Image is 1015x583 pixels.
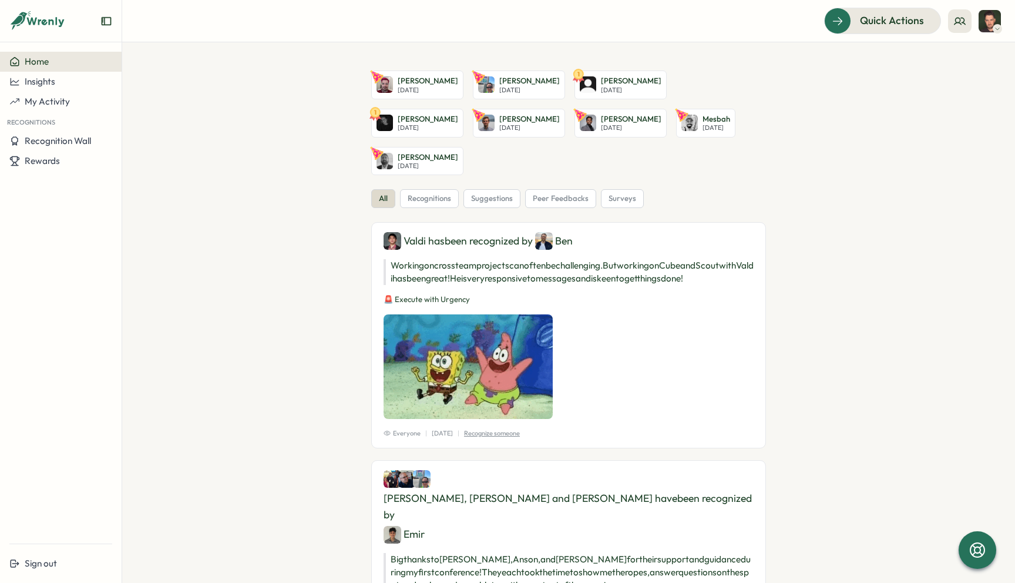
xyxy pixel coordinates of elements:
span: My Activity [25,96,70,107]
p: [DATE] [499,124,560,132]
a: MesbahMesbah[DATE] [676,109,735,138]
img: Adam Sandstrom [377,153,393,169]
img: Ryan Powell [413,470,431,488]
a: Vishal Reddy[PERSON_NAME][DATE] [574,109,667,138]
p: [DATE] [499,86,560,94]
span: Home [25,56,49,67]
span: surveys [609,193,636,204]
span: Insights [25,76,55,87]
p: [DATE] [703,124,730,132]
img: James Harrison [979,10,1001,32]
p: [PERSON_NAME] [398,152,458,163]
p: [DATE] [601,124,661,132]
div: Valdi has been recognized by [384,232,754,250]
p: Working on cross team projects can often be challenging. But working on Cube and Scout with Valdi... [384,259,754,285]
text: 1 [374,108,377,116]
img: Vishal Reddy [580,115,596,131]
a: Ryan Powell[PERSON_NAME][DATE] [473,71,565,99]
span: all [379,193,388,204]
img: Recognition Image [384,314,553,419]
p: Recognize someone [464,428,520,438]
span: suggestions [471,193,513,204]
a: 1Fran Martinez[PERSON_NAME][DATE] [371,109,463,138]
img: Fran Martinez [377,115,393,131]
p: [DATE] [601,86,661,94]
img: Jerome Mayaud [478,115,495,131]
p: [PERSON_NAME] [499,114,560,125]
p: [PERSON_NAME] [398,114,458,125]
p: 🚨 Execute with Urgency [384,294,754,305]
img: Ryan Powell [478,76,495,93]
button: Quick Actions [824,8,941,33]
p: [DATE] [398,86,458,94]
img: Mitch Mingay [384,470,401,488]
a: Adam Sandstrom[PERSON_NAME][DATE] [371,147,463,176]
p: [DATE] [398,124,458,132]
p: [PERSON_NAME] [601,114,661,125]
button: Expand sidebar [100,15,112,27]
span: Recognition Wall [25,135,91,146]
span: peer feedbacks [533,193,589,204]
p: [PERSON_NAME] [499,76,560,86]
a: 1Andrey Rodriguez[PERSON_NAME][DATE] [574,71,667,99]
img: Andrey Rodriguez [580,76,596,93]
p: [DATE] [432,428,453,438]
img: Mesbah [681,115,698,131]
img: Anson [398,470,416,488]
a: Bryce McLachlan[PERSON_NAME][DATE] [371,71,463,99]
span: Sign out [25,558,57,569]
div: Emir [384,526,425,544]
div: [PERSON_NAME], [PERSON_NAME] and [PERSON_NAME] have been recognized by [384,470,754,544]
span: recognitions [408,193,451,204]
text: 1 [577,70,580,78]
img: Bryce McLachlan [377,76,393,93]
p: [DATE] [398,162,458,170]
p: [PERSON_NAME] [601,76,661,86]
img: Emir Nukovic [384,526,401,544]
span: Rewards [25,155,60,166]
img: Valdi Ratu [384,232,401,250]
span: Quick Actions [860,13,924,28]
p: | [458,428,459,438]
div: Ben [535,232,573,250]
p: Mesbah [703,114,730,125]
img: Ben Laval [535,232,553,250]
span: Everyone [384,428,421,438]
p: | [425,428,427,438]
p: [PERSON_NAME] [398,76,458,86]
a: Jerome Mayaud[PERSON_NAME][DATE] [473,109,565,138]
